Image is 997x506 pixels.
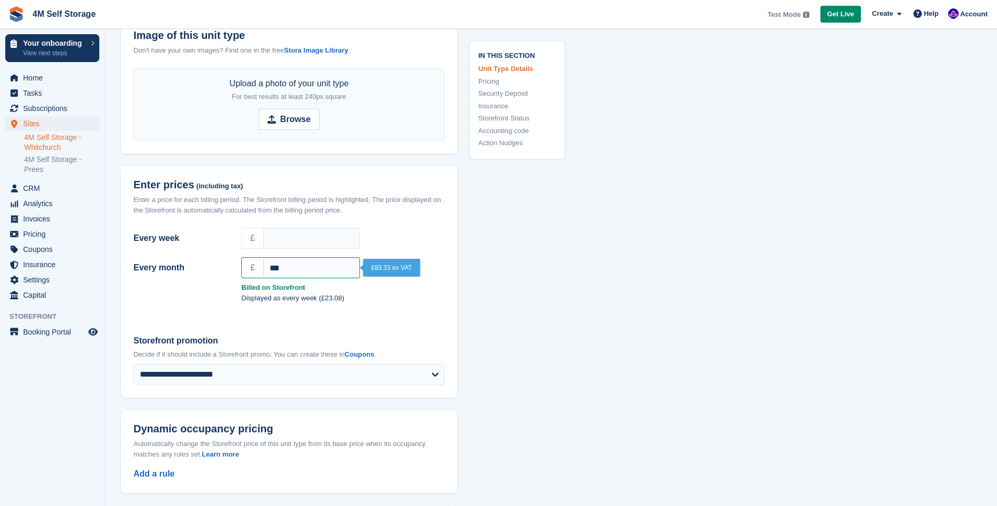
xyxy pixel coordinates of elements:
a: 4M Self Storage - Prees [24,155,99,175]
a: Insurance [478,100,556,111]
img: icon-info-grey-7440780725fd019a000dd9b08b2336e03edf1995a4989e88bcd33f0948082b44.svg [803,12,809,18]
a: menu [5,257,99,272]
a: menu [5,116,99,131]
a: menu [5,86,99,100]
span: Dynamic occupancy pricing [133,423,273,435]
a: Get Live [820,6,861,23]
span: Sites [23,116,86,131]
a: Add a rule [133,469,174,478]
div: Automatically change the Storefront price of this unit type from its base price when its occupanc... [133,439,445,459]
strong: Browse [280,113,311,126]
span: Create [872,8,893,19]
span: Settings [23,272,86,287]
span: For best results at least 240px square [232,93,346,100]
a: 4M Self Storage - Whitchurch [24,133,99,153]
span: Analytics [23,196,86,211]
p: Displayed as every week (£23.08) [241,293,445,303]
a: Pricing [478,76,556,86]
span: Storefront [9,311,105,322]
a: menu [5,196,99,211]
a: Learn more [202,450,239,458]
a: menu [5,101,99,116]
a: Accounting code [478,125,556,136]
label: Every month [133,261,229,274]
span: Enter prices [133,179,194,191]
span: In this section [478,49,556,59]
a: menu [5,325,99,339]
span: Coupons [23,242,86,257]
span: Insurance [23,257,86,272]
a: Preview store [87,326,99,338]
a: menu [5,70,99,85]
span: Pricing [23,227,86,241]
img: stora-icon-8386f47178a22dfd0bd8f6a31ec36ba5ce8667c1dd55bd0f319d3a0aa187defe.svg [8,6,24,22]
a: menu [5,227,99,241]
label: Image of this unit type [133,29,445,42]
div: Don't have your own images? Find one in the free . [133,45,445,56]
p: Decide if it should include a Storefront promo. You can create these in . [133,349,445,360]
a: Stora Image Library [284,46,348,54]
span: Account [960,9,988,19]
span: Home [23,70,86,85]
span: CRM [23,181,86,196]
div: Enter a price for each billing period. The Storefront billing period is highlighted. The price di... [133,195,445,215]
a: menu [5,242,99,257]
label: Every week [133,232,229,245]
a: Storefront Status [478,113,556,124]
span: Capital [23,288,86,302]
label: Storefront promotion [133,335,445,347]
div: Upload a photo of your unit type [230,77,349,103]
a: menu [5,181,99,196]
a: menu [5,211,99,226]
span: Tasks [23,86,86,100]
span: Get Live [827,9,854,19]
p: View next steps [23,48,86,58]
a: menu [5,288,99,302]
a: menu [5,272,99,287]
a: 4M Self Storage [28,5,100,23]
input: Browse [259,109,320,130]
strong: Billed on Storefront [241,282,445,293]
p: Your onboarding [23,39,86,47]
a: Unit Type Details [478,64,556,74]
span: Invoices [23,211,86,226]
span: Booking Portal [23,325,86,339]
a: Coupons [345,350,374,358]
span: Test Mode [767,9,800,20]
span: Subscriptions [23,101,86,116]
img: Pete Clutton [948,8,959,19]
span: Help [924,8,939,19]
a: Your onboarding View next steps [5,34,99,62]
span: (including tax) [197,183,243,190]
a: Security Deposit [478,88,556,99]
a: Action Nudges [478,138,556,148]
